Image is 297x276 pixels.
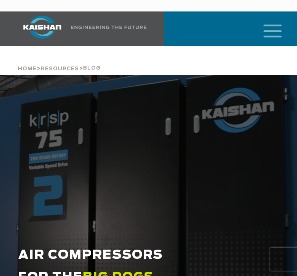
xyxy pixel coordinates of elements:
span: Resources [41,67,79,71]
a: Home [18,65,37,72]
a: Resources [41,65,79,72]
div: > > [18,46,101,75]
img: Engineering the future [71,26,146,29]
a: Kaishan USA [14,11,147,46]
span: Blog [83,66,101,71]
img: kaishan logo [14,16,71,39]
span: Home [18,67,37,71]
a: mobile menu [260,22,273,35]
